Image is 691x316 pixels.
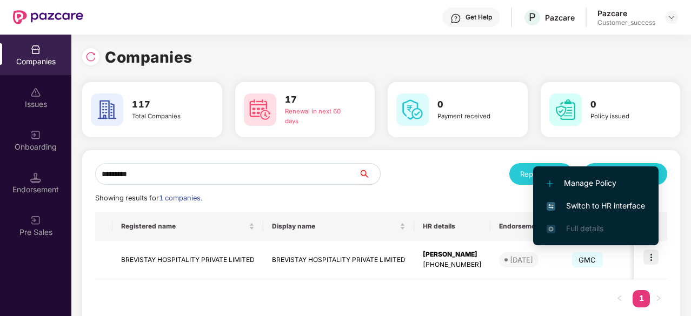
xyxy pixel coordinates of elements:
img: svg+xml;base64,PHN2ZyB3aWR0aD0iMTQuNSIgaGVpZ2h0PSIxNC41IiB2aWV3Qm94PSIwIDAgMTYgMTYiIGZpbGw9Im5vbm... [30,172,41,183]
span: P [529,11,536,24]
img: New Pazcare Logo [13,10,83,24]
div: [PHONE_NUMBER] [423,260,482,270]
div: Get Help [466,13,492,22]
span: Full details [566,224,603,233]
span: 1 companies. [159,194,202,202]
h3: 17 [285,93,353,107]
th: Registered name [112,212,263,241]
th: Display name [263,212,414,241]
div: [PERSON_NAME] [423,250,482,260]
img: icon [643,250,659,265]
h3: 117 [132,98,200,112]
span: Manage Policy [547,177,645,189]
h1: Companies [105,45,192,69]
li: Next Page [650,290,667,307]
li: Previous Page [611,290,628,307]
img: svg+xml;base64,PHN2ZyB4bWxucz0iaHR0cDovL3d3dy53My5vcmcvMjAwMC9zdmciIHdpZHRoPSIxMi4yMDEiIGhlaWdodD... [547,180,553,187]
span: search [358,170,380,178]
div: Total Companies [132,112,200,122]
img: svg+xml;base64,PHN2ZyB4bWxucz0iaHR0cDovL3d3dy53My5vcmcvMjAwMC9zdmciIHdpZHRoPSI2MCIgaGVpZ2h0PSI2MC... [244,93,276,126]
h3: 0 [590,98,658,112]
h3: 0 [437,98,505,112]
span: left [616,295,623,301]
span: Switch to HR interface [547,200,645,212]
div: Customer_success [597,18,655,27]
div: Pazcare [597,8,655,18]
button: search [358,163,381,185]
div: Reports [520,169,562,179]
img: svg+xml;base64,PHN2ZyB4bWxucz0iaHR0cDovL3d3dy53My5vcmcvMjAwMC9zdmciIHdpZHRoPSI2MCIgaGVpZ2h0PSI2MC... [91,93,123,126]
div: Pazcare [545,12,575,23]
th: HR details [414,212,490,241]
a: 1 [633,290,650,306]
td: BREVISTAY HOSPITALITY PRIVATE LIMITED [263,241,414,279]
img: svg+xml;base64,PHN2ZyBpZD0iSGVscC0zMngzMiIgeG1sbnM9Imh0dHA6Ly93d3cudzMub3JnLzIwMDAvc3ZnIiB3aWR0aD... [450,13,461,24]
span: Registered name [121,222,247,231]
img: svg+xml;base64,PHN2ZyBpZD0iQ29tcGFuaWVzIiB4bWxucz0iaHR0cDovL3d3dy53My5vcmcvMjAwMC9zdmciIHdpZHRoPS... [30,44,41,55]
div: Payment received [437,112,505,122]
div: Policy issued [590,112,658,122]
img: svg+xml;base64,PHN2ZyB4bWxucz0iaHR0cDovL3d3dy53My5vcmcvMjAwMC9zdmciIHdpZHRoPSI2MCIgaGVpZ2h0PSI2MC... [549,93,582,126]
span: GMC [572,252,603,267]
button: right [650,290,667,307]
div: [DATE] [510,254,533,265]
img: svg+xml;base64,PHN2ZyB3aWR0aD0iMjAiIGhlaWdodD0iMjAiIHZpZXdCb3g9IjAgMCAyMCAyMCIgZmlsbD0ibm9uZSIgeG... [30,215,41,226]
img: svg+xml;base64,PHN2ZyB4bWxucz0iaHR0cDovL3d3dy53My5vcmcvMjAwMC9zdmciIHdpZHRoPSIxNi4zNjMiIGhlaWdodD... [547,225,555,233]
img: svg+xml;base64,PHN2ZyBpZD0iSXNzdWVzX2Rpc2FibGVkIiB4bWxucz0iaHR0cDovL3d3dy53My5vcmcvMjAwMC9zdmciIH... [30,87,41,98]
span: Display name [272,222,397,231]
span: right [655,295,662,301]
img: svg+xml;base64,PHN2ZyBpZD0iUmVsb2FkLTMyeDMyIiB4bWxucz0iaHR0cDovL3d3dy53My5vcmcvMjAwMC9zdmciIHdpZH... [85,51,96,62]
img: svg+xml;base64,PHN2ZyB4bWxucz0iaHR0cDovL3d3dy53My5vcmcvMjAwMC9zdmciIHdpZHRoPSIxNiIgaGVpZ2h0PSIxNi... [547,202,555,211]
td: BREVISTAY HOSPITALITY PRIVATE LIMITED [112,241,263,279]
button: left [611,290,628,307]
img: svg+xml;base64,PHN2ZyBpZD0iRHJvcGRvd24tMzJ4MzIiIHhtbG5zPSJodHRwOi8vd3d3LnczLm9yZy8yMDAwL3N2ZyIgd2... [667,13,676,22]
li: 1 [633,290,650,307]
img: svg+xml;base64,PHN2ZyB4bWxucz0iaHR0cDovL3d3dy53My5vcmcvMjAwMC9zdmciIHdpZHRoPSI2MCIgaGVpZ2h0PSI2MC... [396,93,429,126]
span: Showing results for [95,194,202,202]
span: Endorsements [499,222,546,231]
img: svg+xml;base64,PHN2ZyB3aWR0aD0iMjAiIGhlaWdodD0iMjAiIHZpZXdCb3g9IjAgMCAyMCAyMCIgZmlsbD0ibm9uZSIgeG... [30,130,41,140]
div: Renewal in next 60 days [285,107,353,126]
